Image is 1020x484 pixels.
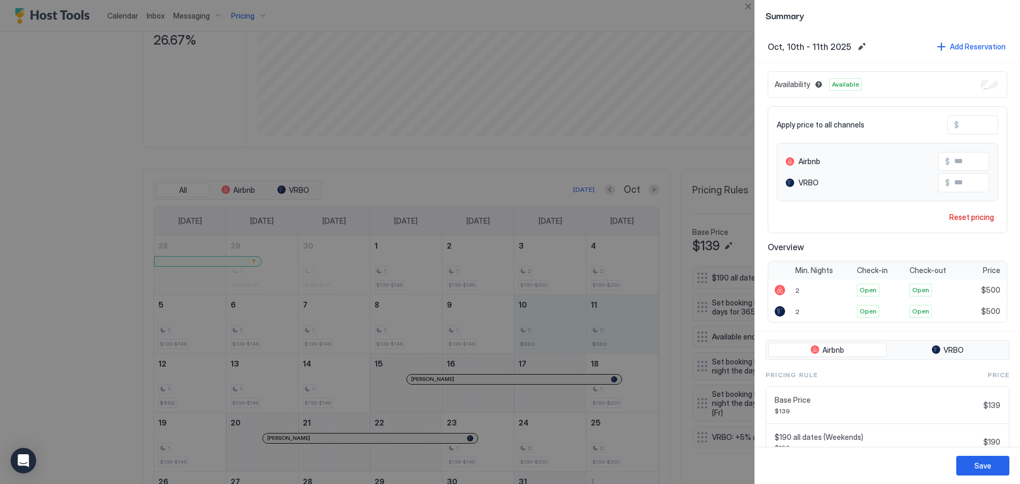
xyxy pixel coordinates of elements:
[943,345,964,355] span: VRBO
[954,120,959,130] span: $
[860,307,877,316] span: Open
[857,266,888,275] span: Check-in
[949,211,994,223] div: Reset pricing
[795,286,800,294] span: 2
[768,343,887,358] button: Airbnb
[822,345,844,355] span: Airbnb
[775,80,810,89] span: Availability
[795,266,833,275] span: Min. Nights
[812,78,825,91] button: Blocked dates override all pricing rules and remain unavailable until manually unblocked
[832,80,859,89] span: Available
[974,460,991,471] div: Save
[766,370,818,380] span: Pricing Rule
[795,308,800,316] span: 2
[855,40,868,53] button: Edit date range
[798,178,819,188] span: VRBO
[981,307,1000,316] span: $500
[950,41,1006,52] div: Add Reservation
[956,456,1009,475] button: Save
[945,210,998,224] button: Reset pricing
[889,343,1007,358] button: VRBO
[11,448,36,473] div: Open Intercom Messenger
[988,370,1009,380] span: Price
[775,407,979,415] span: $139
[775,395,979,405] span: Base Price
[945,178,950,188] span: $
[912,307,929,316] span: Open
[775,444,979,452] span: $190
[909,266,946,275] span: Check-out
[766,340,1009,360] div: tab-group
[983,401,1000,410] span: $139
[777,120,864,130] span: Apply price to all channels
[912,285,929,295] span: Open
[775,432,979,442] span: $190 all dates (Weekends)
[860,285,877,295] span: Open
[798,157,820,166] span: Airbnb
[768,242,1007,252] span: Overview
[768,41,851,52] span: Oct, 10th - 11th 2025
[983,437,1000,447] span: $190
[766,9,1009,22] span: Summary
[981,285,1000,295] span: $500
[936,39,1007,54] button: Add Reservation
[983,266,1000,275] span: Price
[945,157,950,166] span: $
